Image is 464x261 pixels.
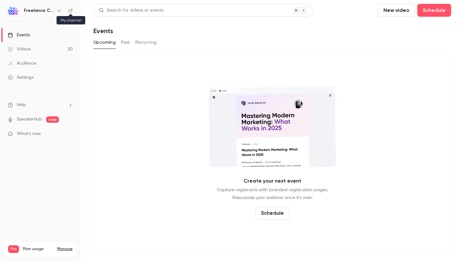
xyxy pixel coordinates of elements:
button: Schedule [256,207,289,220]
div: Search for videos or events [99,7,163,14]
h6: Freelance Care [24,7,54,14]
div: Events [8,32,30,38]
button: Past [121,37,130,48]
span: new [46,116,59,123]
span: Pro [8,245,19,253]
button: Schedule [417,4,451,17]
a: Manage [57,247,72,252]
button: Upcoming [93,37,116,48]
a: SpeakerHub [17,116,42,123]
div: Audience [8,60,36,67]
div: Settings [8,74,34,81]
div: Videos [8,46,31,52]
img: Freelance Care [8,5,18,16]
iframe: Noticeable Trigger [65,131,73,137]
button: Recurring [135,37,157,48]
span: What's new [17,130,41,137]
p: Capture registrants with branded registration pages. Repurpose your webinar once it's over. [217,186,328,202]
li: help-dropdown-opener [8,102,73,108]
span: Help [17,102,26,108]
button: New video [378,4,415,17]
span: Plan usage [23,247,53,252]
p: Create your next event [244,177,301,185]
h1: Events [93,27,113,35]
